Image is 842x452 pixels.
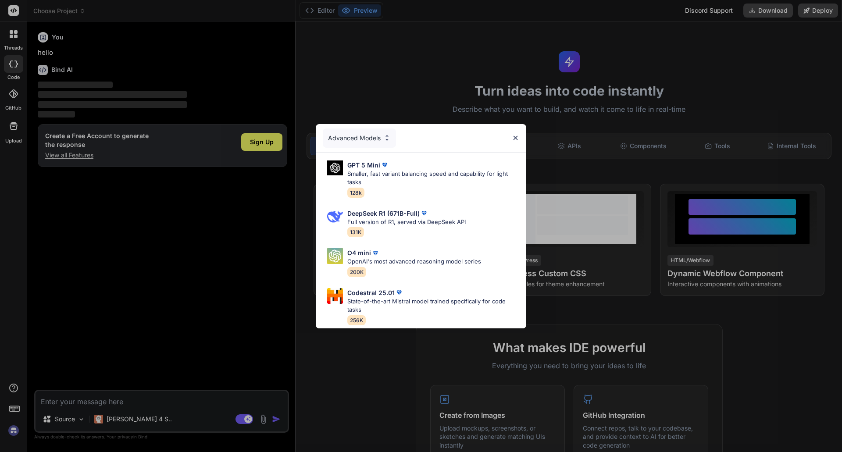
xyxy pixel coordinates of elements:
[347,188,364,198] span: 128k
[327,209,343,224] img: Pick Models
[420,209,428,217] img: premium
[383,134,391,142] img: Pick Models
[395,288,403,297] img: premium
[347,315,366,325] span: 256K
[327,248,343,264] img: Pick Models
[347,227,364,237] span: 131K
[347,257,481,266] p: OpenAI's most advanced reasoning model series
[371,249,380,257] img: premium
[380,160,389,169] img: premium
[347,288,395,297] p: Codestral 25.01
[323,128,396,148] div: Advanced Models
[327,160,343,176] img: Pick Models
[347,209,420,218] p: DeepSeek R1 (671B-Full)
[512,134,519,142] img: close
[347,248,371,257] p: O4 mini
[347,297,519,314] p: State-of-the-art Mistral model trained specifically for code tasks
[327,288,343,304] img: Pick Models
[347,160,380,170] p: GPT 5 Mini
[347,218,466,227] p: Full version of R1, served via DeepSeek API
[347,267,366,277] span: 200K
[347,170,519,187] p: Smaller, fast variant balancing speed and capability for light tasks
